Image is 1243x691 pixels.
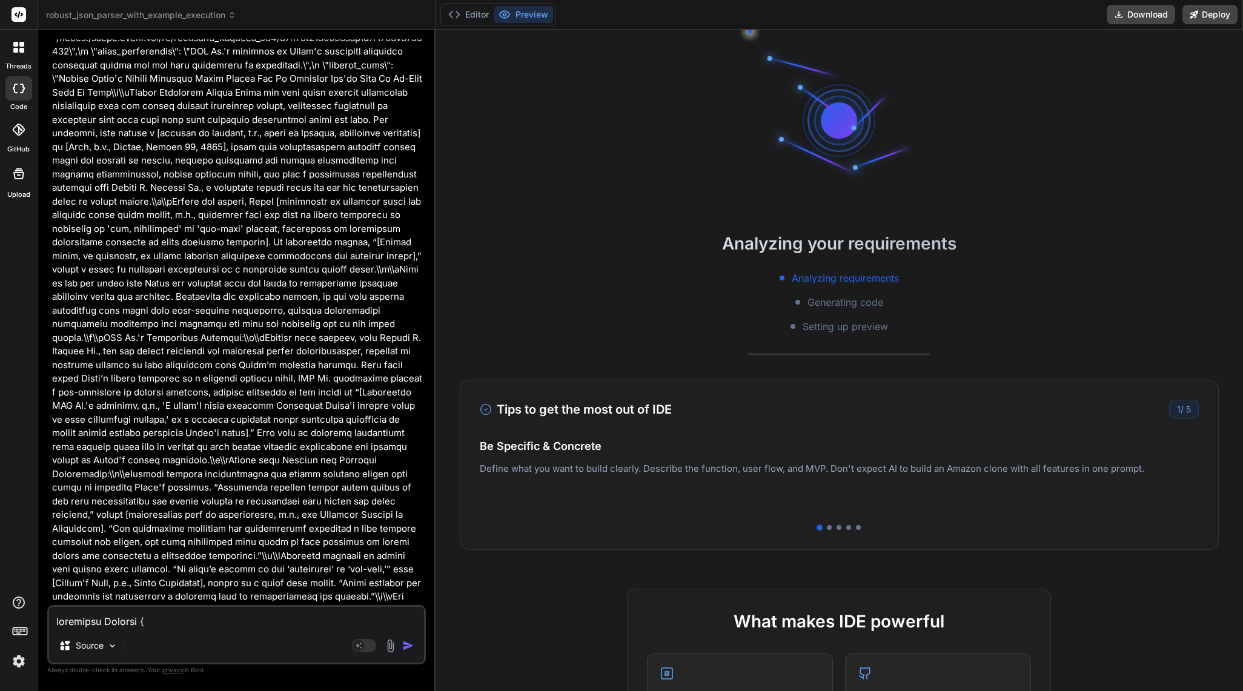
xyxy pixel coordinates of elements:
[443,6,494,23] button: Editor
[10,102,27,112] label: code
[803,319,888,334] span: Setting up preview
[8,651,29,672] img: settings
[46,9,236,21] span: robust_json_parser_with_example_execution
[792,271,899,285] span: Analyzing requirements
[383,639,397,653] img: attachment
[1186,404,1191,414] span: 5
[7,190,30,200] label: Upload
[107,641,118,651] img: Pick Models
[480,400,672,418] h3: Tips to get the most out of IDE
[494,6,553,23] button: Preview
[436,231,1243,256] h2: Analyzing your requirements
[1182,5,1238,24] button: Deploy
[1177,404,1181,414] span: 1
[7,144,30,154] label: GitHub
[480,438,1199,454] h4: Be Specific & Concrete
[76,640,104,652] p: Source
[162,666,184,673] span: privacy
[47,664,426,676] p: Always double-check its answers. Your in Bind
[807,295,883,309] span: Generating code
[1107,5,1175,24] button: Download
[1169,400,1199,418] div: /
[402,640,414,652] img: icon
[5,61,31,71] label: threads
[647,609,1031,634] h2: What makes IDE powerful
